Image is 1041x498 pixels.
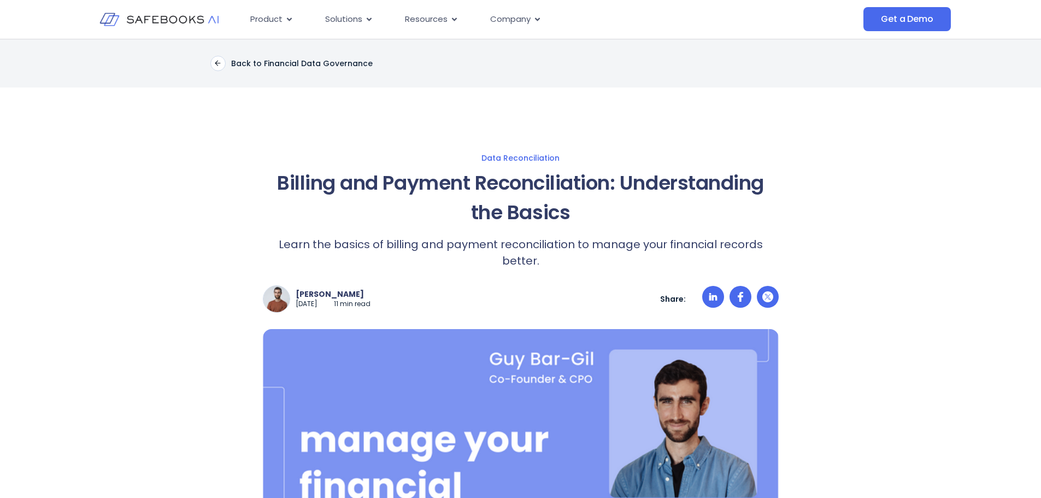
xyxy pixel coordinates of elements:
p: Learn the basics of billing and payment reconciliation to manage your financial records better. [263,236,779,269]
nav: Menu [242,9,754,30]
a: Back to Financial Data Governance [210,56,373,71]
a: Data Reconciliation [156,153,886,163]
img: a man with a beard and a brown sweater [263,286,290,312]
a: Get a Demo [863,7,950,31]
p: [DATE] [296,300,317,309]
p: 11 min read [334,300,370,309]
h1: Billing and Payment Reconciliation: Understanding the Basics [263,168,779,227]
span: Resources [405,13,448,26]
p: Share: [660,294,686,304]
span: Company [490,13,531,26]
p: Back to Financial Data Governance [231,58,373,68]
p: [PERSON_NAME] [296,289,370,299]
span: Get a Demo [881,14,933,25]
div: Menu Toggle [242,9,754,30]
span: Product [250,13,283,26]
span: Solutions [325,13,362,26]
